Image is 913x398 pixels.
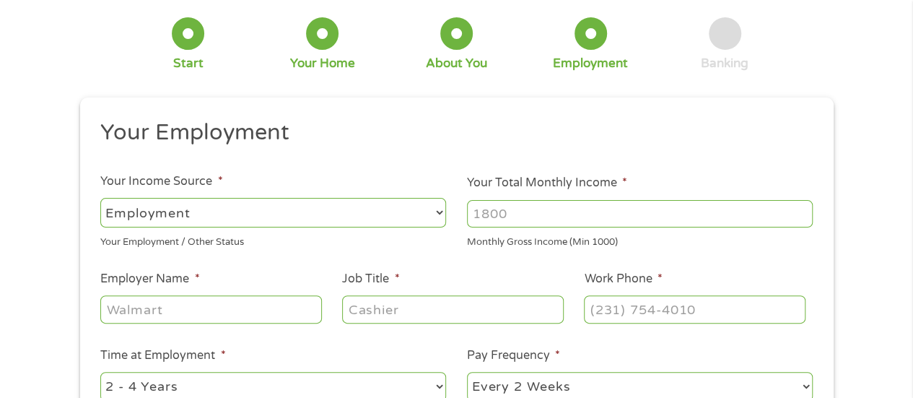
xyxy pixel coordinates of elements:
[100,295,321,323] input: Walmart
[467,200,813,228] input: 1800
[342,272,399,287] label: Job Title
[290,56,355,72] div: Your Home
[467,176,627,191] label: Your Total Monthly Income
[553,56,628,72] div: Employment
[467,348,560,363] label: Pay Frequency
[100,230,446,250] div: Your Employment / Other Status
[701,56,748,72] div: Banking
[584,295,805,323] input: (231) 754-4010
[342,295,563,323] input: Cashier
[173,56,204,72] div: Start
[100,348,225,363] label: Time at Employment
[100,272,199,287] label: Employer Name
[100,174,222,189] label: Your Income Source
[467,230,813,250] div: Monthly Gross Income (Min 1000)
[100,118,802,147] h2: Your Employment
[426,56,487,72] div: About You
[584,272,662,287] label: Work Phone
